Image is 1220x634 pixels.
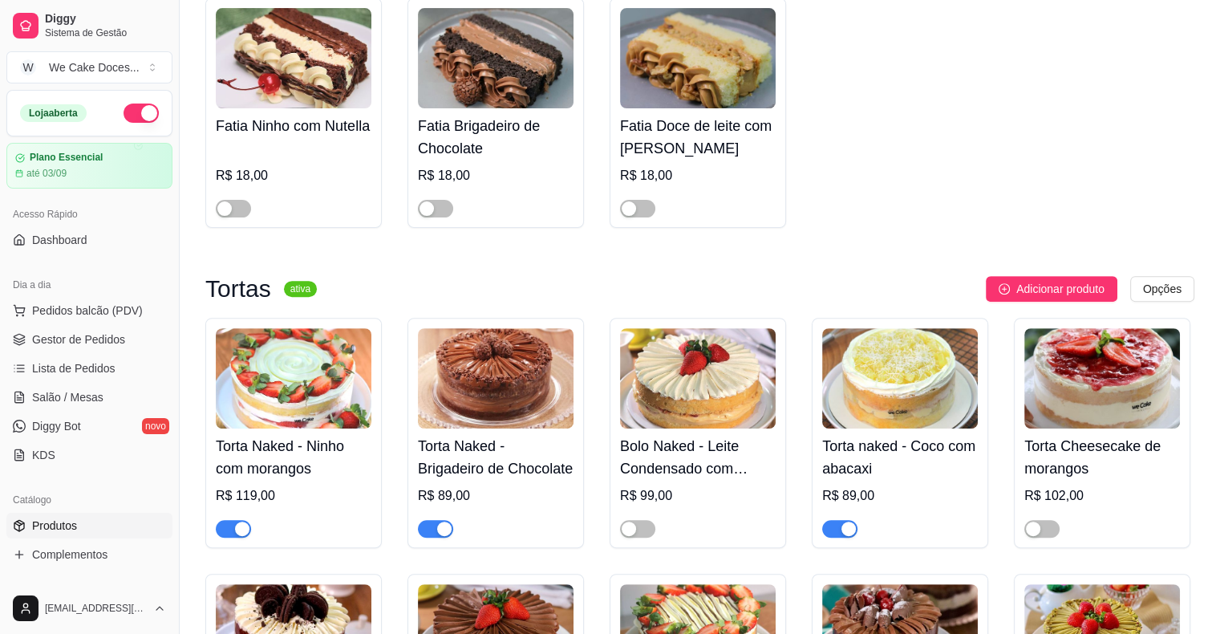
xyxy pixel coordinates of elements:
[822,435,978,480] h4: Torta naked - Coco com abacaxi
[986,276,1117,302] button: Adicionar produto
[216,328,371,429] img: product-image
[6,542,172,567] a: Complementos
[6,227,172,253] a: Dashboard
[32,331,125,347] span: Gestor de Pedidos
[6,413,172,439] a: Diggy Botnovo
[6,143,172,189] a: Plano Essencialaté 03/09
[1143,280,1181,298] span: Opções
[822,328,978,429] img: product-image
[620,486,776,506] div: R$ 99,00
[6,384,172,410] a: Salão / Mesas
[620,166,776,185] div: R$ 18,00
[20,104,87,122] div: Loja aberta
[1016,280,1104,298] span: Adicionar produto
[1024,486,1180,506] div: R$ 102,00
[20,59,36,75] span: W
[49,59,140,75] div: We Cake Doces ...
[1130,276,1194,302] button: Opções
[6,513,172,538] a: Produtos
[418,166,574,185] div: R$ 18,00
[822,486,978,506] div: R$ 89,00
[32,418,81,434] span: Diggy Bot
[45,26,166,39] span: Sistema de Gestão
[6,356,172,381] a: Lista de Pedidos
[45,602,147,615] span: [EMAIL_ADDRESS][DOMAIN_NAME]
[6,327,172,352] a: Gestor de Pedidos
[32,389,103,405] span: Salão / Mesas
[216,435,371,480] h4: Torta Naked - Ninho com morangos
[620,328,776,429] img: product-image
[418,328,574,429] img: product-image
[32,518,77,534] span: Produtos
[6,487,172,513] div: Catálogo
[216,115,371,137] h4: Fatia Ninho com Nutella
[32,303,143,319] span: Pedidos balcão (PDV)
[6,201,172,227] div: Acesso Rápido
[30,152,103,164] article: Plano Essencial
[6,6,172,45] a: DiggySistema de Gestão
[284,281,317,297] sup: ativa
[999,283,1010,295] span: plus-circle
[32,547,107,563] span: Complementos
[620,435,776,480] h4: Bolo Naked - Leite Condensado com [PERSON_NAME]
[6,272,172,298] div: Dia a dia
[124,104,159,123] button: Alterar Status
[32,447,55,463] span: KDS
[418,115,574,160] h4: Fatia Brigadeiro de Chocolate
[216,8,371,108] img: product-image
[418,435,574,480] h4: Torta Naked - Brigadeiro de Chocolate
[620,8,776,108] img: product-image
[418,8,574,108] img: product-image
[32,232,87,248] span: Dashboard
[620,115,776,160] h4: Fatia Doce de leite com [PERSON_NAME]
[26,167,67,180] article: até 03/09
[1024,328,1180,429] img: product-image
[418,486,574,506] div: R$ 89,00
[216,486,371,506] div: R$ 119,00
[32,360,116,376] span: Lista de Pedidos
[6,298,172,323] button: Pedidos balcão (PDV)
[216,166,371,185] div: R$ 18,00
[6,51,172,83] button: Select a team
[1024,435,1180,480] h4: Torta Cheesecake de morangos
[6,442,172,468] a: KDS
[205,279,271,299] h3: Tortas
[6,589,172,628] button: [EMAIL_ADDRESS][DOMAIN_NAME]
[45,12,166,26] span: Diggy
